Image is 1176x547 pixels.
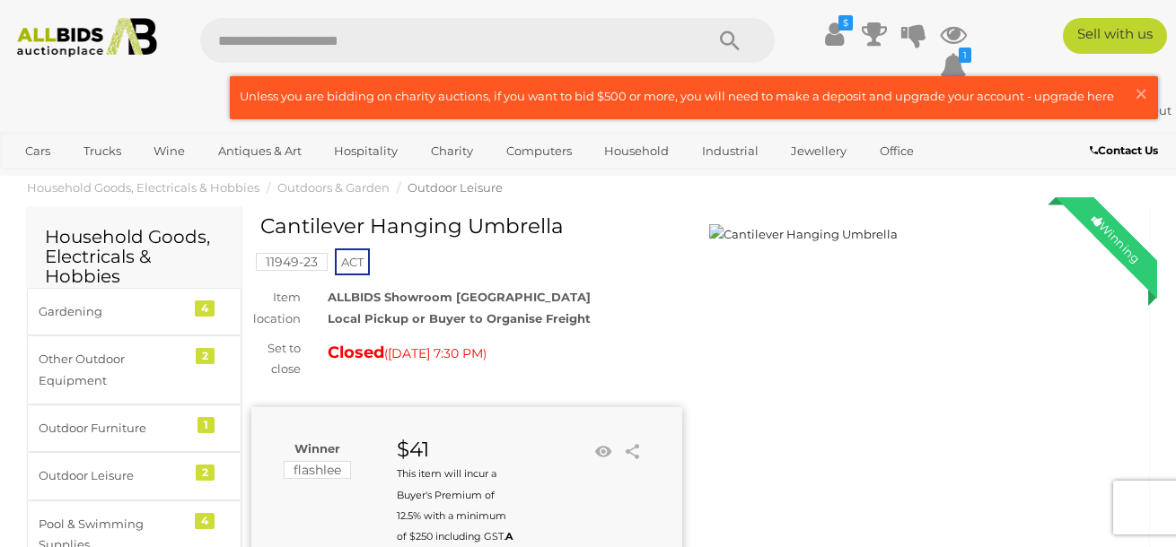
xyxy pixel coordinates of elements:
[238,287,314,329] div: Item location
[196,465,215,481] div: 2
[940,50,967,82] a: 1
[195,513,215,529] div: 4
[195,300,215,317] div: 4
[27,335,241,404] a: Other Outdoor Equipment 2
[13,166,74,195] a: Sports
[196,348,215,364] div: 2
[27,180,259,195] a: Household Goods, Electricals & Hobbies
[206,136,313,166] a: Antiques & Art
[397,437,429,462] strong: $41
[39,349,187,391] div: Other Outdoor Equipment
[328,343,384,362] strong: Closed
[328,311,591,326] strong: Local Pickup or Buyer to Organise Freight
[495,136,584,166] a: Computers
[1075,197,1157,280] div: Winning
[83,166,234,195] a: [GEOGRAPHIC_DATA]
[592,136,680,166] a: Household
[256,253,328,271] mark: 11949-23
[335,248,370,275] span: ACT
[142,136,197,166] a: Wine
[13,136,62,166] a: Cars
[838,15,853,30] i: $
[328,290,591,304] strong: ALLBIDS Showroom [GEOGRAPHIC_DATA]
[197,417,215,433] div: 1
[322,136,409,166] a: Hospitality
[388,345,483,361] span: [DATE] 7:30 PM
[256,255,328,269] a: 11949-23
[868,136,926,166] a: Office
[1090,143,1158,157] b: Contact Us
[685,18,775,63] button: Search
[260,215,678,238] h1: Cantilever Hanging Umbrella
[27,288,241,335] a: Gardening 4
[709,224,1140,245] img: Cantilever Hanging Umbrella
[821,18,848,50] a: $
[277,180,390,195] a: Outdoors & Garden
[27,452,241,499] a: Outdoor Leisure 2
[27,404,241,452] a: Outdoor Furniture 1
[1063,18,1167,54] a: Sell with us
[1133,76,1149,111] span: ×
[72,136,133,166] a: Trucks
[294,441,340,456] b: Winner
[590,438,617,465] li: Watch this item
[238,338,314,380] div: Set to close
[959,48,971,63] i: 1
[419,136,485,166] a: Charity
[284,461,351,479] mark: flashlee
[39,418,187,438] div: Outdoor Furniture
[690,136,770,166] a: Industrial
[408,180,503,195] a: Outdoor Leisure
[384,346,487,360] span: ( )
[779,136,858,166] a: Jewellery
[9,18,165,57] img: Allbids.com.au
[39,465,187,486] div: Outdoor Leisure
[1090,141,1163,161] a: Contact Us
[39,301,187,322] div: Gardening
[45,227,224,286] h2: Household Goods, Electricals & Hobbies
